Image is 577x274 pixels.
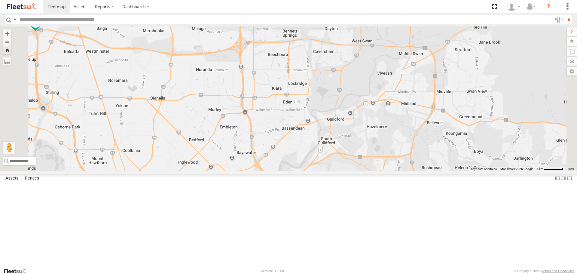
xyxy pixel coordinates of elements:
label: Dock Summary Table to the Left [554,174,560,183]
a: Visit our Website [3,268,31,274]
button: Zoom in [3,29,11,38]
label: Hide Summary Table [566,174,572,183]
label: Search Filter Options [552,15,565,24]
button: Drag Pegman onto the map to open Street View [3,142,15,154]
label: Search Query [13,15,17,24]
img: fleetsu-logo-horizontal.svg [6,2,37,11]
label: Assets [2,174,21,183]
span: Map data ©2025 Google [500,167,533,171]
button: Keyboard shortcuts [471,167,497,171]
a: Terms (opens in new tab) [568,168,574,170]
i: ? [544,2,553,11]
div: Wayne Betts [505,2,522,11]
label: Fences [22,174,42,183]
div: Version: 306.00 [261,269,284,273]
div: © Copyright 2025 - [514,269,574,273]
label: Dock Summary Table to the Right [560,174,566,183]
button: Zoom Home [3,46,11,54]
a: Terms and Conditions [542,269,574,273]
button: Map Scale: 1 km per 62 pixels [535,167,565,171]
label: Measure [3,57,11,66]
label: Map Settings [567,67,577,75]
button: Zoom out [3,38,11,46]
span: 1 km [537,167,543,171]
